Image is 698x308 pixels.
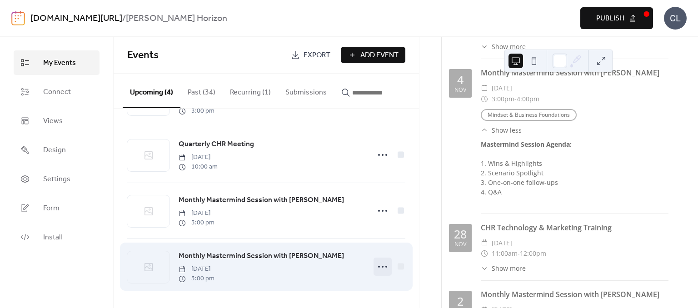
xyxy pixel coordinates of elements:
div: CHR Technology & Marketing Training [481,222,668,233]
span: 4:00pm [517,94,539,104]
a: Connect [14,79,100,104]
div: Nov [454,87,466,93]
div: ​ [481,248,488,259]
div: 28 [454,229,467,240]
span: 3:00 pm [179,106,214,116]
button: ​Show more [481,42,526,51]
span: [DATE] [179,264,214,274]
div: CL [664,7,687,30]
span: 3:00 pm [179,274,214,283]
span: [DATE] [179,153,218,162]
span: Show more [492,263,526,273]
button: Add Event [341,47,405,63]
span: Export [304,50,330,61]
span: 3:00 pm [179,218,214,228]
button: Submissions [278,74,334,107]
img: logo [11,11,25,25]
span: Settings [43,174,70,185]
a: Settings [14,167,100,191]
a: Monthly Mastermind Session with [PERSON_NAME] [179,194,344,206]
span: My Events [43,58,76,69]
a: My Events [14,50,100,75]
div: ​ [481,42,488,51]
div: ​ [481,238,488,248]
span: [DATE] [492,238,512,248]
a: Form [14,196,100,220]
b: [PERSON_NAME] Horizon [126,10,227,27]
div: 4 [457,74,464,85]
button: Recurring (1) [223,74,278,107]
span: Show less [492,125,522,135]
span: 11:00am [492,248,518,259]
a: [DOMAIN_NAME][URL] [30,10,122,27]
span: Views [43,116,63,127]
a: Monthly Mastermind Session with [PERSON_NAME] [179,250,344,262]
span: Form [43,203,60,214]
div: 2 [457,296,464,307]
span: Design [43,145,66,156]
span: Connect [43,87,71,98]
div: ​ [481,94,488,104]
span: Publish [596,13,624,24]
a: Quarterly CHR Meeting [179,139,254,150]
span: 10:00 am [179,162,218,172]
span: [DATE] [179,209,214,218]
span: - [518,248,520,259]
span: Install [43,232,62,243]
span: Add Event [360,50,399,61]
b: / [122,10,126,27]
a: Design [14,138,100,162]
a: Views [14,109,100,133]
button: Upcoming (4) [123,74,180,108]
b: Mastermind Session Agenda: [481,140,572,149]
a: Export [284,47,337,63]
div: Monthly Mastermind Session with [PERSON_NAME] [481,289,668,300]
span: 12:00pm [520,248,546,259]
span: 3:00pm [492,94,514,104]
button: Publish [580,7,653,29]
span: Show more [492,42,526,51]
button: Past (34) [180,74,223,107]
div: ​ [481,263,488,273]
button: ​Show less [481,125,522,135]
div: 1. Wins & Highlights 2. Scenario Spotlight 3. One-on-one follow-ups 4. Q&A [481,139,668,206]
span: [DATE] [492,83,512,94]
button: ​Show more [481,263,526,273]
a: Install [14,225,100,249]
span: - [514,94,517,104]
div: Monthly Mastermind Session with [PERSON_NAME] [481,67,668,78]
div: ​ [481,125,488,135]
div: ​ [481,83,488,94]
span: Events [127,45,159,65]
div: Nov [454,242,466,248]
